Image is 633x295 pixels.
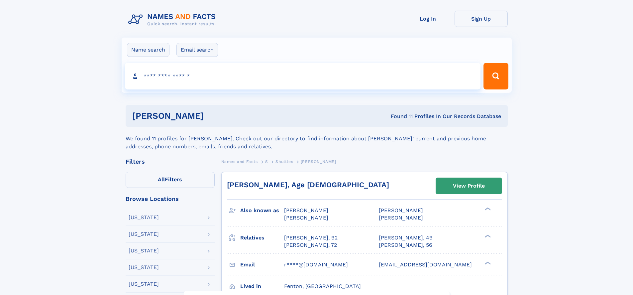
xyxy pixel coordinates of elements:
[129,215,159,220] div: [US_STATE]
[240,259,284,270] h3: Email
[483,63,508,89] button: Search Button
[284,234,338,241] a: [PERSON_NAME], 92
[158,176,165,183] span: All
[176,43,218,57] label: Email search
[275,157,293,166] a: Shuttles
[240,281,284,292] h3: Lived in
[132,112,297,120] h1: [PERSON_NAME]
[275,159,293,164] span: Shuttles
[126,127,508,151] div: We found 11 profiles for [PERSON_NAME]. Check out our directory to find information about [PERSON...
[379,261,472,268] span: [EMAIL_ADDRESS][DOMAIN_NAME]
[284,283,361,289] span: Fenton, [GEOGRAPHIC_DATA]
[126,159,215,165] div: Filters
[379,241,432,249] a: [PERSON_NAME], 56
[265,157,268,166] a: S
[284,207,328,214] span: [PERSON_NAME]
[240,205,284,216] h3: Also known as
[227,181,389,189] a: [PERSON_NAME], Age [DEMOGRAPHIC_DATA]
[379,207,423,214] span: [PERSON_NAME]
[129,281,159,287] div: [US_STATE]
[483,261,491,265] div: ❯
[221,157,258,166] a: Names and Facts
[379,234,433,241] a: [PERSON_NAME], 49
[301,159,336,164] span: [PERSON_NAME]
[126,172,215,188] label: Filters
[436,178,502,194] a: View Profile
[125,63,481,89] input: search input
[126,196,215,202] div: Browse Locations
[240,232,284,243] h3: Relatives
[265,159,268,164] span: S
[284,215,328,221] span: [PERSON_NAME]
[379,215,423,221] span: [PERSON_NAME]
[129,248,159,253] div: [US_STATE]
[455,11,508,27] a: Sign Up
[483,207,491,211] div: ❯
[284,241,337,249] a: [PERSON_NAME], 72
[129,265,159,270] div: [US_STATE]
[297,113,501,120] div: Found 11 Profiles In Our Records Database
[401,11,455,27] a: Log In
[127,43,169,57] label: Name search
[453,178,485,194] div: View Profile
[483,234,491,238] div: ❯
[129,231,159,237] div: [US_STATE]
[126,11,221,29] img: Logo Names and Facts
